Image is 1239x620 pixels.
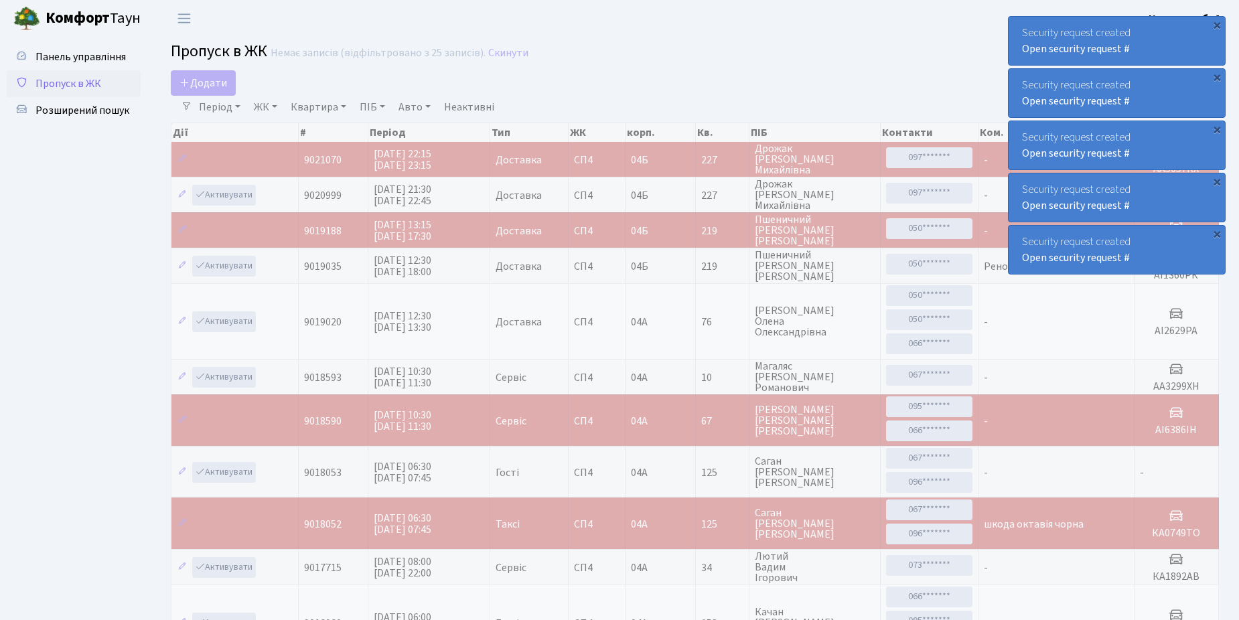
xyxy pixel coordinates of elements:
[285,96,352,119] a: Квартира
[304,370,342,385] span: 9018593
[755,551,875,583] span: Лютий Вадим Ігорович
[490,123,569,142] th: Тип
[192,256,256,277] a: Активувати
[631,315,648,329] span: 04А
[574,317,619,327] span: СП4
[755,250,875,282] span: Пшеничний [PERSON_NAME] [PERSON_NAME]
[574,190,619,201] span: СП4
[755,214,875,246] span: Пшеничний [PERSON_NAME] [PERSON_NAME]
[1022,198,1130,213] a: Open security request #
[574,467,619,478] span: СП4
[1140,325,1213,337] h5: АІ2629РА
[496,562,526,573] span: Сервіс
[1140,465,1144,480] span: -
[192,462,256,483] a: Активувати
[701,155,743,165] span: 227
[496,372,526,383] span: Сервіс
[496,226,542,236] span: Доставка
[881,123,978,142] th: Контакти
[248,96,283,119] a: ЖК
[354,96,390,119] a: ПІБ
[984,315,988,329] span: -
[1009,17,1225,65] div: Security request created
[171,70,236,96] a: Додати
[569,123,626,142] th: ЖК
[1210,123,1224,136] div: ×
[701,416,743,427] span: 67
[984,560,988,575] span: -
[574,519,619,530] span: СП4
[1140,570,1213,583] h5: КА1892АВ
[7,97,141,124] a: Розширений пошук
[626,123,696,142] th: корп.
[13,5,40,32] img: logo.png
[304,560,342,575] span: 9017715
[701,317,743,327] span: 76
[7,70,141,97] a: Пропуск в ЖК
[1210,227,1224,240] div: ×
[171,123,299,142] th: Дії
[701,190,743,201] span: 227
[1140,269,1213,282] h5: AI1360РК
[1140,424,1213,437] h5: АІ6386ІН
[984,465,988,480] span: -
[1009,121,1225,169] div: Security request created
[984,153,988,167] span: -
[179,76,227,90] span: Додати
[1210,70,1224,84] div: ×
[755,143,875,175] span: Дрожак [PERSON_NAME] Михайлівна
[984,188,988,203] span: -
[496,155,542,165] span: Доставка
[35,50,126,64] span: Панель управління
[374,511,431,537] span: [DATE] 06:30 [DATE] 07:45
[374,459,431,485] span: [DATE] 06:30 [DATE] 07:45
[496,467,519,478] span: Гості
[755,508,875,540] span: Саган [PERSON_NAME] [PERSON_NAME]
[1149,11,1223,26] b: Консьєрж б. 4.
[701,226,743,236] span: 219
[1210,18,1224,31] div: ×
[304,465,342,480] span: 9018053
[1140,380,1213,393] h5: АА3299ХН
[35,103,129,118] span: Розширений пошук
[574,416,619,427] span: СП4
[304,315,342,329] span: 9019020
[393,96,436,119] a: Авто
[194,96,246,119] a: Період
[701,467,743,478] span: 125
[1009,69,1225,117] div: Security request created
[701,261,743,272] span: 219
[1022,146,1130,161] a: Open security request #
[984,224,988,238] span: -
[574,562,619,573] span: СП4
[304,517,342,532] span: 9018052
[1022,42,1130,56] a: Open security request #
[984,370,988,385] span: -
[7,44,141,70] a: Панель управління
[374,364,431,390] span: [DATE] 10:30 [DATE] 11:30
[192,311,256,332] a: Активувати
[701,519,743,530] span: 125
[1009,173,1225,222] div: Security request created
[696,123,749,142] th: Кв.
[192,185,256,206] a: Активувати
[749,123,881,142] th: ПІБ
[496,190,542,201] span: Доставка
[496,519,520,530] span: Таксі
[631,465,648,480] span: 04А
[984,517,1084,532] span: шкода октавія чорна
[574,261,619,272] span: СП4
[167,7,201,29] button: Переключити навігацію
[984,259,1078,274] span: Рено Мастер белый
[631,153,648,167] span: 04Б
[46,7,110,29] b: Комфорт
[1149,11,1223,27] a: Консьєрж б. 4.
[755,305,875,337] span: [PERSON_NAME] Олена Олександрівна
[192,367,256,388] a: Активувати
[299,123,368,142] th: #
[574,155,619,165] span: СП4
[755,179,875,211] span: Дрожак [PERSON_NAME] Михайлівна
[631,370,648,385] span: 04А
[304,224,342,238] span: 9019188
[574,226,619,236] span: СП4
